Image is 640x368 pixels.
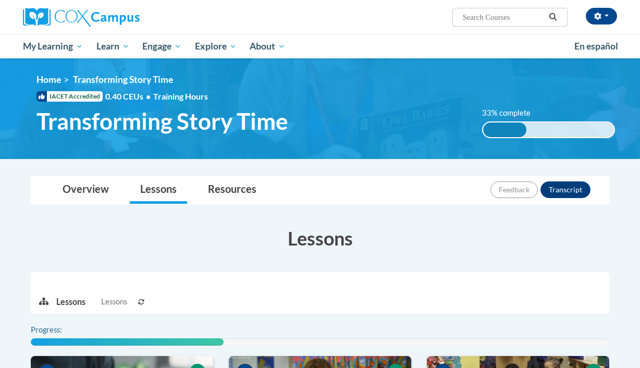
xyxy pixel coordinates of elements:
[153,91,208,101] span: Training Hours
[136,34,188,58] a: Engage
[36,107,288,135] span: Transforming Story Time
[23,8,140,27] img: Cox Campus
[130,176,187,204] a: Lessons
[52,176,119,204] a: Overview
[31,324,91,336] label: Progress:
[23,40,83,53] span: My Learning
[545,11,561,23] button: Search
[574,41,618,52] span: En español
[586,8,617,24] button: Account Settings
[101,296,127,308] span: Lessons
[146,91,151,101] span: •
[482,107,542,119] label: 33% complete
[36,74,61,85] a: Home
[31,225,609,251] h3: Lessons
[56,296,85,308] p: Lessons
[23,8,211,27] a: Cox Campus
[195,40,237,53] span: Explore
[90,34,136,58] a: Learn
[188,34,243,58] a: Explore
[96,40,129,53] span: Learn
[462,11,545,23] input: Search Courses
[250,40,285,53] span: About
[198,176,267,204] a: Resources
[73,74,173,85] span: Transforming Story Time
[540,181,590,198] button: Transcript
[15,34,625,58] div: Main menu
[490,181,538,198] button: Feedback
[105,91,153,102] span: 0.40 CEUs
[36,91,103,102] span: IACET Accredited
[16,34,90,58] a: My Learning
[243,34,292,58] a: About
[568,35,625,57] a: En español
[483,122,526,137] div: 33% complete
[142,40,181,53] span: Engage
